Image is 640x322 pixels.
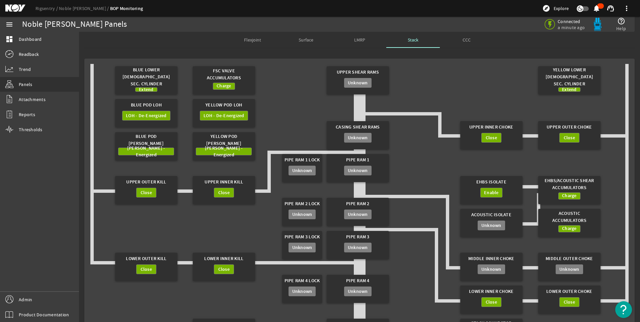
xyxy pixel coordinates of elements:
[541,209,597,225] div: Acoustic Accumulators
[330,198,386,210] div: Pipe Ram 2
[118,132,174,148] div: Blue Pod [PERSON_NAME]
[562,225,577,232] span: Charge
[615,301,632,318] button: Open Resource Center
[559,266,579,273] span: Unknown
[486,135,497,141] span: Close
[196,176,252,188] div: Upper Inner Kill
[616,25,626,32] span: Help
[562,86,577,93] span: Extend
[554,5,569,12] span: Explore
[284,231,320,243] div: Pipe Ram 3 Lock
[19,96,46,103] span: Attachments
[481,222,501,229] span: Unknown
[354,37,365,42] span: LMRP
[591,18,604,31] img: Bluepod.svg
[299,37,313,42] span: Surface
[19,51,39,58] span: Readback
[408,37,418,42] span: Stack
[348,244,368,251] span: Unknown
[196,66,252,83] div: FSC Valve Accumulators
[284,154,320,166] div: Pipe Ram 1 Lock
[196,253,252,264] div: Lower Inner Kill
[19,296,32,303] span: Admin
[330,275,386,287] div: Pipe Ram 4
[19,311,69,318] span: Product Documentation
[59,5,110,11] a: Noble [PERSON_NAME]
[141,266,152,273] span: Close
[19,81,32,88] span: Panels
[463,37,471,42] span: CCC
[244,37,261,42] span: Flexjoint
[110,5,143,12] a: BOP Monitoring
[348,80,368,86] span: Unknown
[196,99,252,111] div: Yellow Pod LOH
[218,189,230,196] span: Close
[217,83,231,89] span: Charge
[5,20,13,28] mat-icon: menu
[126,112,167,119] span: LOH - De-Energized
[118,176,174,188] div: Upper Outer Kill
[463,176,519,188] div: EHBS Isolate
[118,253,174,264] div: Lower Outer Kill
[141,189,152,196] span: Close
[541,176,597,192] div: EHBS/Acoustic Shear Accumulators
[284,275,320,287] div: Pipe Ram 4 Lock
[619,0,635,16] button: more_vert
[19,126,43,133] span: Thresholds
[348,211,368,218] span: Unknown
[118,99,174,111] div: Blue Pod LOH
[607,4,615,12] mat-icon: support_agent
[617,17,625,25] mat-icon: help_outline
[486,299,497,306] span: Close
[463,121,519,133] div: Upper Inner Choke
[122,145,170,158] span: [PERSON_NAME] - Energized
[330,66,386,78] div: Upper Shear Rams
[564,299,575,306] span: Close
[19,111,35,118] span: Reports
[199,145,248,158] span: [PERSON_NAME] - Energized
[540,3,571,14] button: Explore
[348,167,368,174] span: Unknown
[292,244,312,251] span: Unknown
[541,121,597,133] div: Upper Outer Choke
[330,231,386,243] div: Pipe Ram 3
[19,66,31,73] span: Trend
[218,266,230,273] span: Close
[542,4,550,12] mat-icon: explore
[564,135,575,141] span: Close
[541,286,597,297] div: Lower Outer Choke
[330,154,386,166] div: Pipe Ram 1
[292,211,312,218] span: Unknown
[348,135,368,141] span: Unknown
[592,4,601,12] mat-icon: notifications
[348,288,368,295] span: Unknown
[463,209,519,221] div: Acoustic Isolate
[292,167,312,174] span: Unknown
[196,132,252,148] div: Yellow Pod [PERSON_NAME]
[330,121,386,133] div: Casing Shear Rams
[481,266,501,273] span: Unknown
[463,286,519,297] div: Lower Inner Choke
[463,253,519,264] div: Middle Inner Choke
[284,198,320,210] div: Pipe Ram 2 Lock
[558,24,586,30] span: a minute ago
[22,21,127,28] div: Noble [PERSON_NAME] Panels
[484,189,499,196] span: Enable
[558,18,586,24] span: Connected
[292,288,312,295] span: Unknown
[562,192,577,199] span: Charge
[139,86,154,93] span: Extend
[204,112,244,119] span: LOH - De-Energized
[118,66,174,87] div: Blue Lower [DEMOGRAPHIC_DATA] Sec. Cylinder
[541,253,597,264] div: Middle Outer Choke
[541,66,597,87] div: Yellow Lower [DEMOGRAPHIC_DATA] Sec. Cylinder
[5,35,13,43] mat-icon: dashboard
[19,36,42,43] span: Dashboard
[35,5,59,11] a: Rigsentry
